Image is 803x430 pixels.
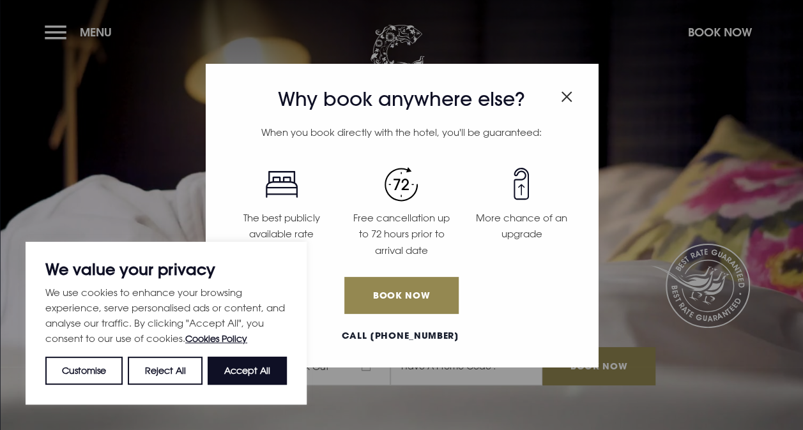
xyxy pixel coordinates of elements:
[349,210,454,259] p: Free cancellation up to 72 hours prior to arrival date
[128,357,202,385] button: Reject All
[45,262,287,277] p: We value your privacy
[45,285,287,346] p: We use cookies to enhance your browsing experience, serve personalised ads or content, and analys...
[561,84,572,105] button: Close modal
[222,124,582,141] p: When you book directly with the hotel, you'll be guaranteed:
[185,333,247,344] a: Cookies Policy
[222,329,580,343] a: Call [PHONE_NUMBER]
[208,357,287,385] button: Accept All
[469,210,574,242] p: More chance of an upgrade
[229,210,334,242] p: The best publicly available rate
[26,242,307,404] div: We value your privacy
[45,357,123,385] button: Customise
[222,88,582,111] h3: Why book anywhere else?
[344,277,458,314] a: Book Now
